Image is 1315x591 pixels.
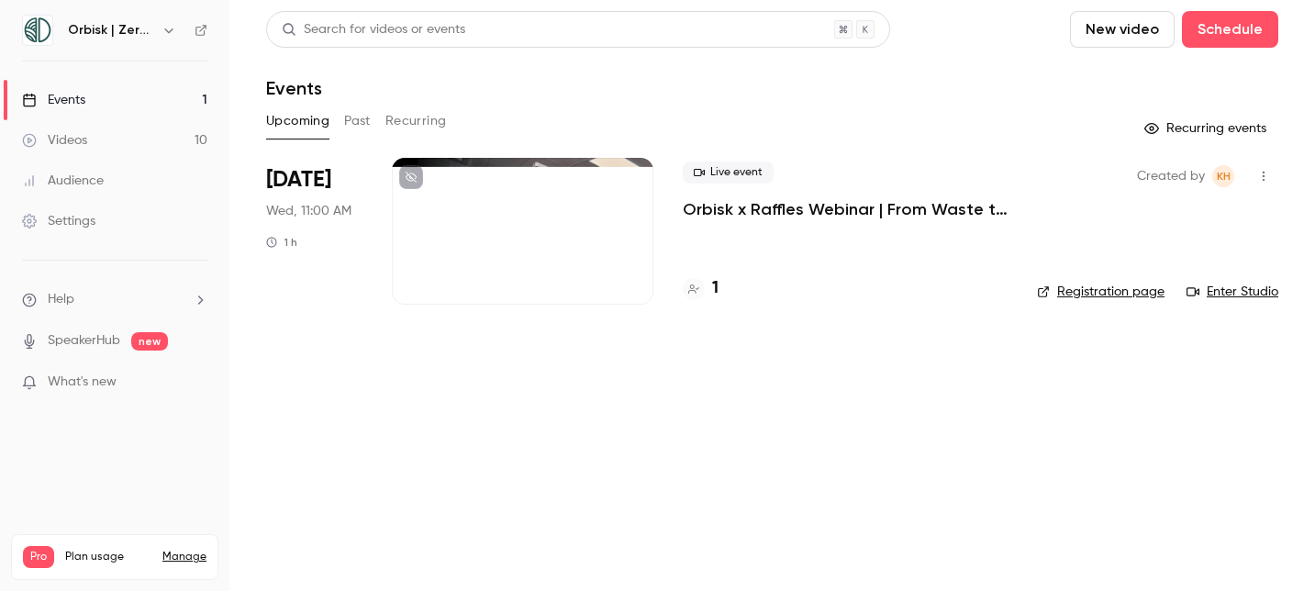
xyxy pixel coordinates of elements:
[683,198,1008,220] a: Orbisk x Raffles Webinar | From Waste to Wins: Reducing Food Waste Across Raffles Hotels
[22,131,87,150] div: Videos
[65,550,151,564] span: Plan usage
[22,172,104,190] div: Audience
[683,276,719,301] a: 1
[185,374,207,391] iframe: Noticeable Trigger
[68,21,154,39] h6: Orbisk | Zero Food Waste
[1182,11,1278,48] button: Schedule
[1212,165,1234,187] span: Kristie Habraken
[48,331,120,351] a: SpeakerHub
[22,290,207,309] li: help-dropdown-opener
[266,165,331,195] span: [DATE]
[344,106,371,136] button: Past
[22,212,95,230] div: Settings
[22,91,85,109] div: Events
[282,20,465,39] div: Search for videos or events
[48,290,74,309] span: Help
[683,162,774,184] span: Live event
[23,16,52,45] img: Orbisk | Zero Food Waste
[48,373,117,392] span: What's new
[162,550,206,564] a: Manage
[1137,165,1205,187] span: Created by
[385,106,447,136] button: Recurring
[131,332,168,351] span: new
[266,158,362,305] div: Oct 15 Wed, 11:00 AM (Europe/Amsterdam)
[266,202,351,220] span: Wed, 11:00 AM
[1136,114,1278,143] button: Recurring events
[23,546,54,568] span: Pro
[266,106,329,136] button: Upcoming
[1217,165,1231,187] span: KH
[266,77,322,99] h1: Events
[266,235,297,250] div: 1 h
[1037,283,1165,301] a: Registration page
[1187,283,1278,301] a: Enter Studio
[1070,11,1175,48] button: New video
[712,276,719,301] h4: 1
